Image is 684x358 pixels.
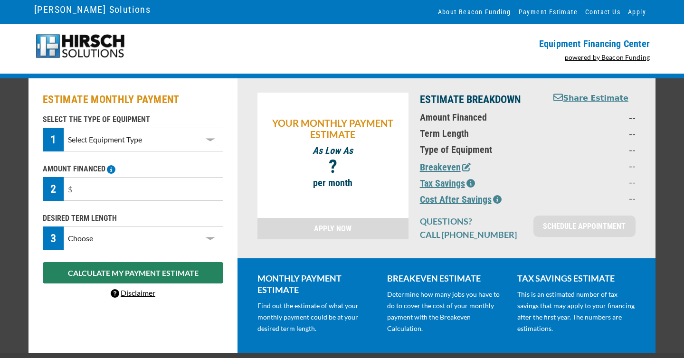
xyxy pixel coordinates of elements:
p: SELECT THE TYPE OF EQUIPMENT [43,114,223,125]
p: YOUR MONTHLY PAYMENT ESTIMATE [262,117,404,140]
p: -- [552,112,636,123]
p: TAX SAVINGS ESTIMATE [517,273,636,284]
button: Tax Savings [420,176,475,190]
h2: ESTIMATE MONTHLY PAYMENT [43,93,223,107]
p: -- [552,192,636,204]
a: [PERSON_NAME] Solutions [34,1,151,18]
p: Term Length [420,128,541,139]
p: -- [552,176,636,188]
div: 3 [43,226,64,250]
div: 1 [43,128,64,151]
p: MONTHLY PAYMENT ESTIMATE [257,273,376,295]
p: per month [262,177,404,188]
a: APPLY NOW [257,218,408,239]
p: Amount Financed [420,112,541,123]
a: powered by Beacon Funding [565,53,650,61]
p: Type of Equipment [420,144,541,155]
button: Cost After Savings [420,192,502,207]
input: $ [64,177,223,201]
p: Equipment Financing Center [348,38,650,49]
a: Disclaimer [111,288,155,297]
p: ESTIMATE BREAKDOWN [420,93,541,107]
p: -- [552,160,636,171]
p: AMOUNT FINANCED [43,163,223,175]
p: BREAKEVEN ESTIMATE [387,273,505,284]
p: DESIRED TERM LENGTH [43,213,223,224]
p: ? [262,161,404,172]
p: QUESTIONS? [420,216,522,227]
p: -- [552,128,636,139]
p: CALL [PHONE_NUMBER] [420,229,522,240]
p: -- [552,144,636,155]
button: Breakeven [420,160,471,174]
button: CALCULATE MY PAYMENT ESTIMATE [43,262,223,283]
p: This is an estimated number of tax savings that may apply to your financing after the first year.... [517,289,636,334]
p: As Low As [262,145,404,156]
p: Find out the estimate of what your monthly payment could be at your desired term length. [257,300,376,334]
img: Hirsch-logo-55px.png [34,33,126,59]
p: Determine how many jobs you have to do to cover the cost of your monthly payment with the Breakev... [387,289,505,334]
button: Share Estimate [553,93,628,104]
a: SCHEDULE APPOINTMENT [533,216,636,237]
div: 2 [43,177,64,201]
